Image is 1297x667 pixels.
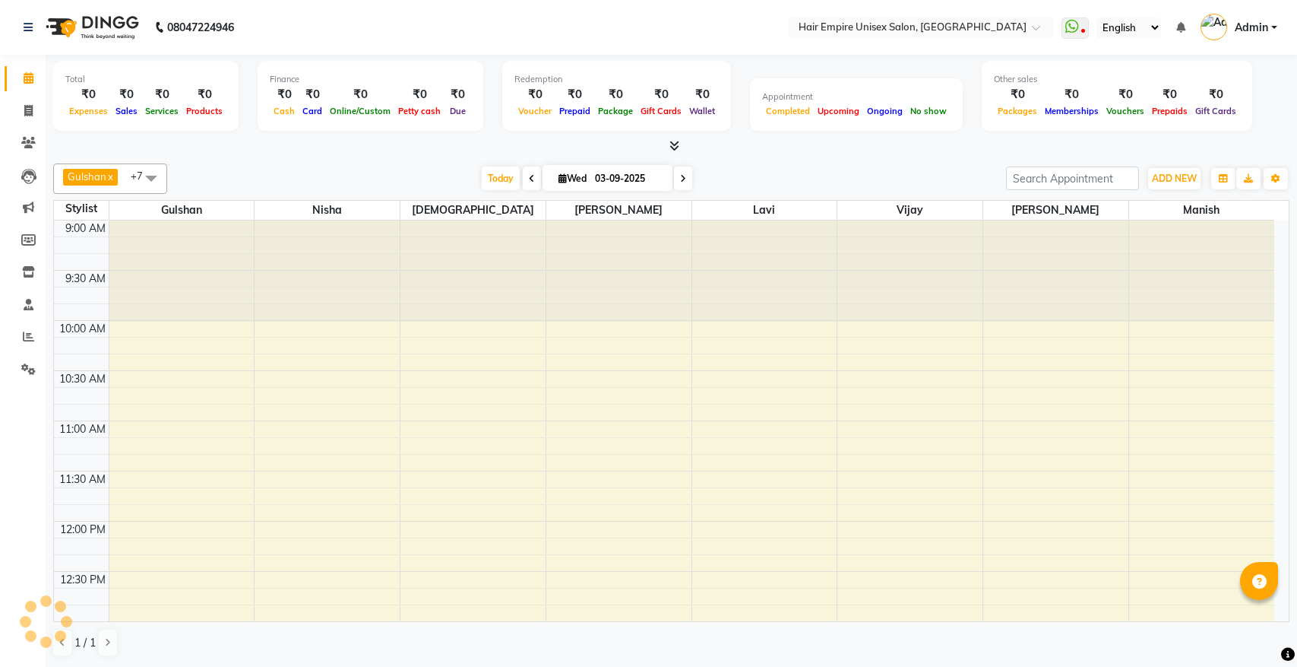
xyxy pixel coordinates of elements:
span: Packages [994,106,1041,116]
div: Total [65,73,226,86]
div: ₹0 [326,86,394,103]
span: Products [182,106,226,116]
div: ₹0 [65,86,112,103]
div: ₹0 [1191,86,1240,103]
div: ₹0 [394,86,444,103]
span: Memberships [1041,106,1102,116]
div: ₹0 [994,86,1041,103]
span: +7 [131,170,154,182]
span: vijay [837,201,982,220]
span: Cash [270,106,299,116]
div: ₹0 [444,86,471,103]
span: ADD NEW [1152,173,1197,184]
span: Upcoming [814,106,863,116]
div: ₹0 [685,86,719,103]
span: Gulshan [68,170,106,183]
div: ₹0 [555,86,594,103]
a: x [106,170,113,183]
div: 10:30 AM [56,371,109,387]
span: Completed [762,106,814,116]
div: ₹0 [1041,86,1102,103]
div: Appointment [762,91,951,103]
div: Stylist [54,201,109,217]
div: ₹0 [299,86,326,103]
span: Wed [555,173,590,184]
div: Other sales [994,73,1240,86]
div: 12:30 PM [57,572,109,588]
div: 11:30 AM [56,472,109,488]
div: 10:00 AM [56,321,109,337]
div: 12:00 PM [57,522,109,538]
span: Prepaids [1148,106,1191,116]
span: [DEMOGRAPHIC_DATA] [400,201,546,220]
b: 08047224946 [167,6,234,49]
input: 2025-09-03 [590,167,666,190]
span: Voucher [514,106,555,116]
span: Due [446,106,470,116]
span: Gift Cards [1191,106,1240,116]
div: ₹0 [1148,86,1191,103]
span: 1 / 1 [74,635,96,651]
span: Prepaid [555,106,594,116]
span: Admin [1235,20,1268,36]
span: lavi [692,201,837,220]
img: logo [39,6,143,49]
div: ₹0 [112,86,141,103]
span: Online/Custom [326,106,394,116]
span: Sales [112,106,141,116]
span: Services [141,106,182,116]
span: Card [299,106,326,116]
div: Redemption [514,73,719,86]
span: [PERSON_NAME] [983,201,1128,220]
div: ₹0 [514,86,555,103]
span: Expenses [65,106,112,116]
span: Ongoing [863,106,906,116]
span: [PERSON_NAME] [546,201,691,220]
div: ₹0 [1102,86,1148,103]
div: Finance [270,73,471,86]
span: Gift Cards [637,106,685,116]
span: Package [594,106,637,116]
button: ADD NEW [1148,168,1201,189]
span: Today [482,167,520,190]
div: 9:30 AM [62,271,109,287]
span: Manish [1129,201,1274,220]
span: Vouchers [1102,106,1148,116]
span: No show [906,106,951,116]
div: ₹0 [141,86,182,103]
img: Admin [1201,14,1227,40]
div: ₹0 [594,86,637,103]
span: Nisha [255,201,400,220]
input: Search Appointment [1006,167,1139,190]
span: Petty cash [394,106,444,116]
div: ₹0 [270,86,299,103]
div: 9:00 AM [62,221,109,237]
div: ₹0 [637,86,685,103]
span: Wallet [685,106,719,116]
div: ₹0 [182,86,226,103]
div: 11:00 AM [56,421,109,437]
span: Gulshan [109,201,255,220]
